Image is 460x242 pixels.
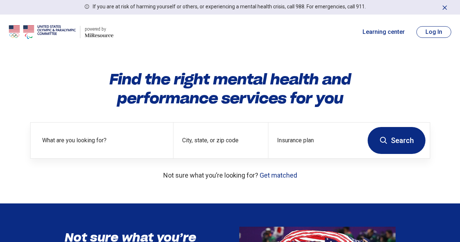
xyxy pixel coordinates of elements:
[30,170,430,180] p: Not sure what you’re looking for?
[363,28,405,36] a: Learning center
[85,26,113,32] div: powered by
[441,3,448,12] button: Dismiss
[9,23,113,41] a: USOPCpowered by
[30,70,430,108] h1: Find the right mental health and performance services for you
[368,127,425,154] button: Search
[42,136,164,145] label: What are you looking for?
[260,171,297,179] a: Get matched
[416,26,451,38] button: Log In
[93,3,366,11] p: If you are at risk of harming yourself or others, or experiencing a mental health crisis, call 98...
[9,23,76,41] img: USOPC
